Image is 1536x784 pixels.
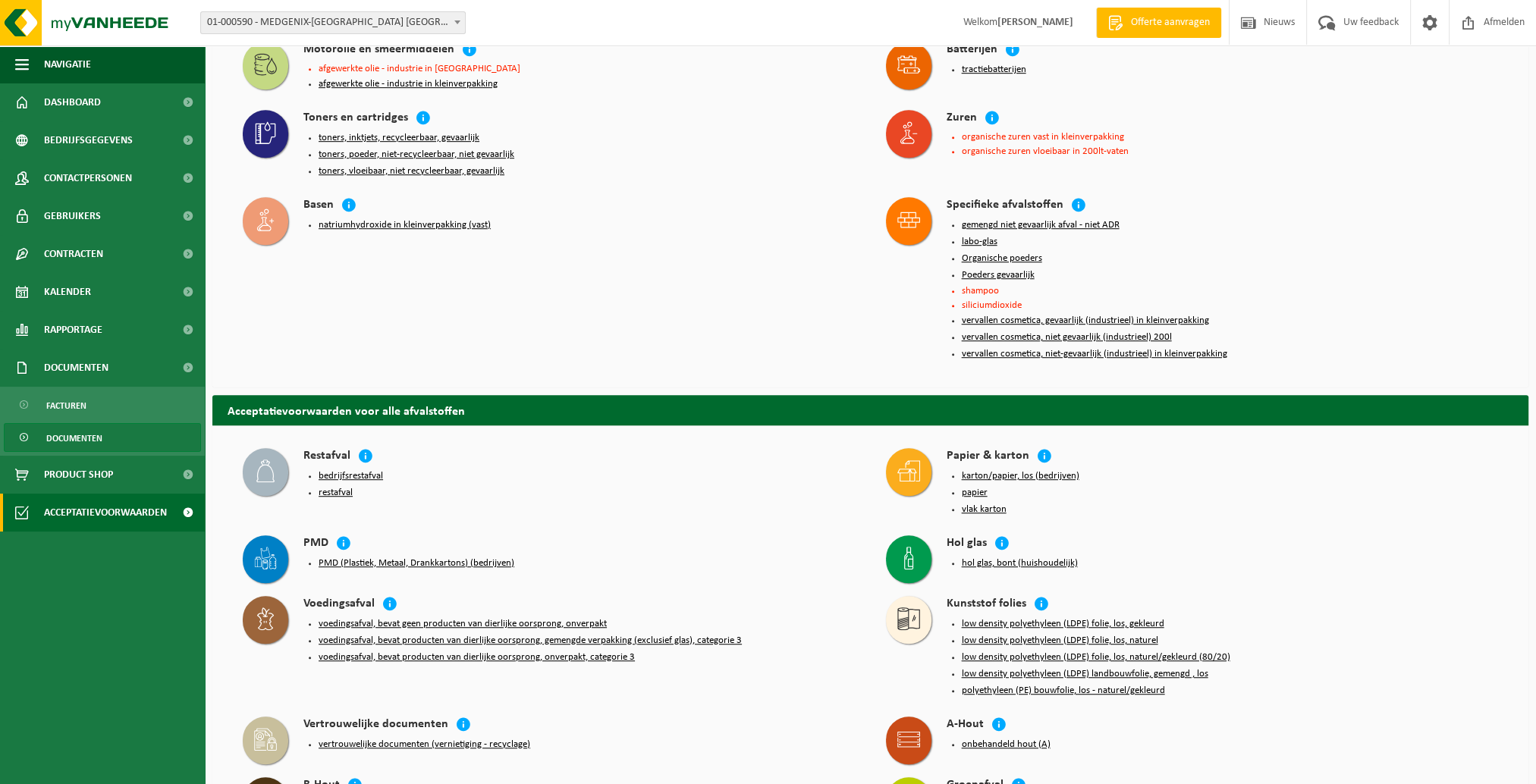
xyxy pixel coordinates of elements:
[319,149,514,161] button: toners, poeder, niet-recycleerbaar, niet gevaarlijk
[1127,15,1214,30] span: Offerte aanvragen
[947,717,984,734] h4: A-Hout
[962,557,1078,569] button: hol glas, bont (huishoudelijk)
[319,219,491,231] button: natriumhydroxide in kleinverpakking (vast)
[962,685,1165,697] button: polyethyleen (PE) bouwfolie, los - naturel/gekleurd
[303,596,375,613] h4: Voedingsafval
[44,121,133,159] span: Bedrijfsgegevens
[212,395,1528,425] h2: Acceptatievoorwaarden voor alle afvalstoffen
[962,286,1499,296] li: shampoo
[962,651,1230,663] button: low density polyethyleen (LDPE) folie, los, naturel/gekleurd (80/20)
[962,470,1079,482] button: karton/papier, los (bedrijven)
[46,391,86,420] span: Facturen
[319,635,742,647] button: voedingsafval, bevat producten van dierlijke oorsprong, gemengde verpakking (exclusief glas), cat...
[962,236,997,248] button: labo-glas
[303,717,448,734] h4: Vertrouwelijke documenten
[44,456,113,494] span: Product Shop
[44,83,101,121] span: Dashboard
[44,159,132,197] span: Contactpersonen
[997,17,1073,28] strong: [PERSON_NAME]
[44,311,102,349] span: Rapportage
[1096,8,1221,38] a: Offerte aanvragen
[44,349,108,387] span: Documenten
[947,110,977,127] h4: Zuren
[319,651,635,663] button: voedingsafval, bevat producten van dierlijke oorsprong, onverpakt, categorie 3
[44,273,91,311] span: Kalender
[962,739,1051,751] button: onbehandeld hout (A)
[947,448,1029,466] h4: Papier & karton
[200,11,466,34] span: 01-000590 - MEDGENIX-BENELUX NV - WEVELGEM
[962,348,1227,360] button: vervallen cosmetica, niet-gevaarlijk (industrieel) in kleinverpakking
[319,470,383,482] button: bedrijfsrestafval
[303,448,350,466] h4: Restafval
[947,596,1026,613] h4: Kunststof folies
[962,315,1209,327] button: vervallen cosmetica, gevaarlijk (industrieel) in kleinverpakking
[962,269,1035,281] button: Poeders gevaarlijk
[947,42,997,59] h4: Batterijen
[303,42,454,59] h4: Motorolie en smeermiddelen
[201,12,465,33] span: 01-000590 - MEDGENIX-BENELUX NV - WEVELGEM
[303,535,328,553] h4: PMD
[962,668,1208,680] button: low density polyethyleen (LDPE) landbouwfolie, gemengd , los
[962,252,1042,265] button: Organische poeders
[947,197,1063,215] h4: Specifieke afvalstoffen
[962,132,1499,142] li: organische zuren vast in kleinverpakking
[962,487,988,499] button: papier
[303,197,334,215] h4: Basen
[44,45,91,83] span: Navigatie
[44,494,167,532] span: Acceptatievoorwaarden
[319,487,353,499] button: restafval
[319,132,479,144] button: toners, inktjets, recycleerbaar, gevaarlijk
[319,78,498,90] button: afgewerkte olie - industrie in kleinverpakking
[962,146,1499,156] li: organische zuren vloeibaar in 200lt-vaten
[962,64,1026,76] button: tractiebatterijen
[319,165,504,177] button: toners, vloeibaar, niet recycleerbaar, gevaarlijk
[319,618,607,630] button: voedingsafval, bevat geen producten van dierlijke oorsprong, onverpakt
[962,618,1164,630] button: low density polyethyleen (LDPE) folie, los, gekleurd
[44,197,101,235] span: Gebruikers
[962,635,1158,647] button: low density polyethyleen (LDPE) folie, los, naturel
[46,424,102,453] span: Documenten
[319,64,856,74] li: afgewerkte olie - industrie in [GEOGRAPHIC_DATA]
[947,535,987,553] h4: Hol glas
[962,503,1007,516] button: vlak karton
[962,219,1120,231] button: gemengd niet gevaarlijk afval - niet ADR
[319,739,530,751] button: vertrouwelijke documenten (vernietiging - recyclage)
[4,423,201,452] a: Documenten
[303,110,408,127] h4: Toners en cartridges
[962,331,1172,343] button: vervallen cosmetica, niet gevaarlijk (industrieel) 200l
[44,235,103,273] span: Contracten
[319,557,514,569] button: PMD (Plastiek, Metaal, Drankkartons) (bedrijven)
[4,390,201,419] a: Facturen
[962,300,1499,310] li: siliciumdioxide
